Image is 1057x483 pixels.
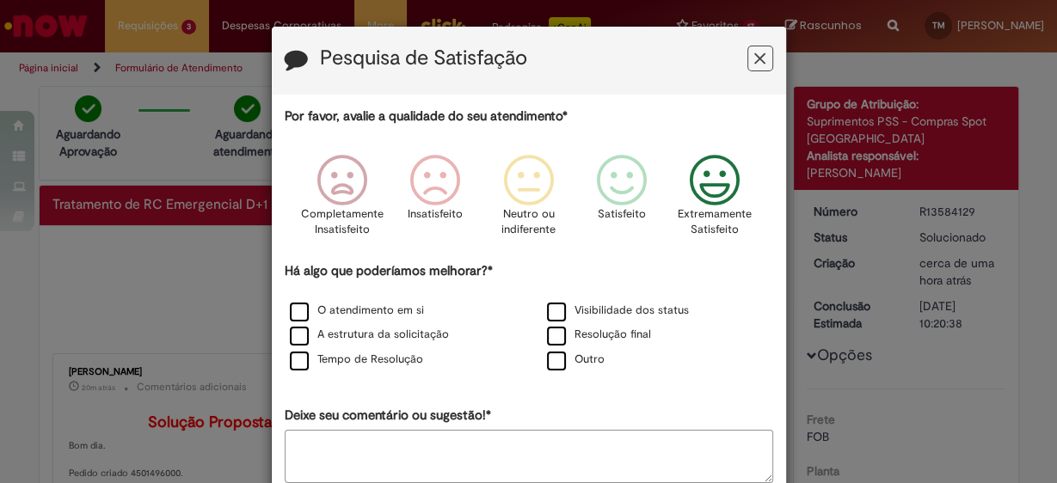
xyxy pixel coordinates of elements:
label: Pesquisa de Satisfação [320,47,527,70]
label: Resolução final [547,327,651,343]
p: Completamente Insatisfeito [301,206,384,238]
div: Neutro ou indiferente [484,142,572,260]
p: Extremamente Satisfeito [678,206,752,238]
div: Extremamente Satisfeito [671,142,759,260]
label: Tempo de Resolução [290,352,423,368]
div: Completamente Insatisfeito [298,142,386,260]
p: Satisfeito [598,206,646,223]
label: Por favor, avalie a qualidade do seu atendimento* [285,107,568,125]
label: Visibilidade dos status [547,303,689,319]
label: Deixe seu comentário ou sugestão!* [285,407,491,425]
label: Outro [547,352,605,368]
label: O atendimento em si [290,303,424,319]
div: Há algo que poderíamos melhorar?* [285,262,773,373]
label: A estrutura da solicitação [290,327,449,343]
p: Neutro ou indiferente [497,206,559,238]
div: Insatisfeito [391,142,479,260]
div: Satisfeito [578,142,666,260]
p: Insatisfeito [408,206,463,223]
